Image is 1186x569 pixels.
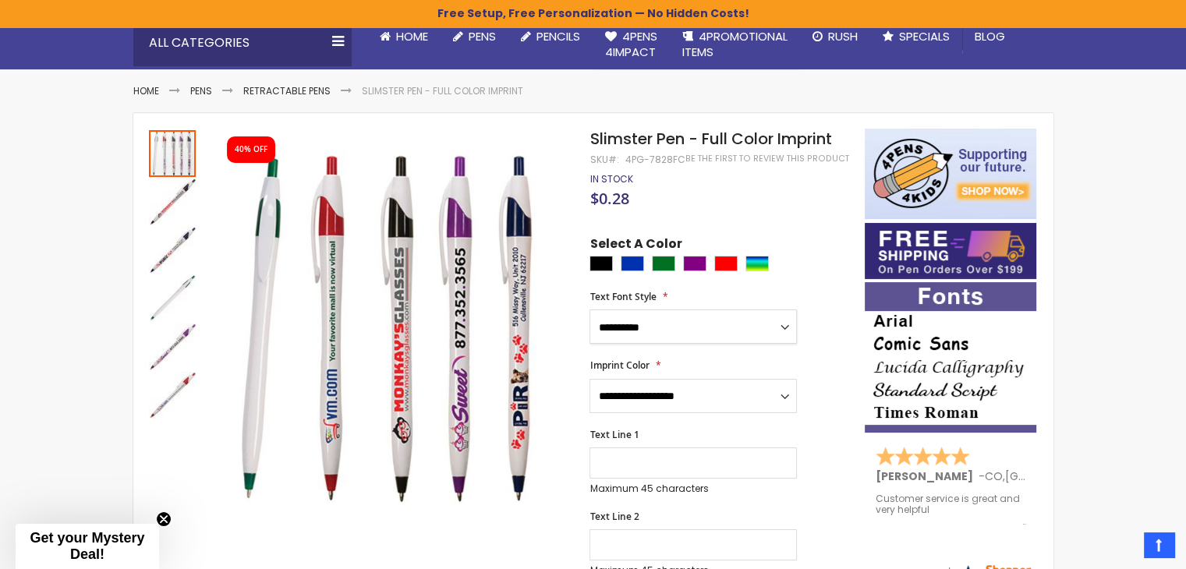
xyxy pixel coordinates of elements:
[149,323,196,370] img: Slimster Pen - Full Color Imprint
[149,370,196,419] div: Slimster Pen - Full Color Imprint
[800,19,870,54] a: Rush
[133,84,159,97] a: Home
[985,468,1003,484] span: CO
[876,468,979,484] span: [PERSON_NAME]
[870,19,962,54] a: Specials
[149,177,197,225] div: Slimster Pen - Full Color Imprint
[962,19,1018,54] a: Blog
[621,256,644,271] div: Blue
[589,153,618,166] strong: SKU
[243,84,331,97] a: Retractable Pens
[536,28,580,44] span: Pencils
[508,19,593,54] a: Pencils
[589,172,632,186] span: In stock
[589,173,632,186] div: Availability
[396,28,428,44] span: Home
[589,359,649,372] span: Imprint Color
[876,493,1027,527] div: Customer service is great and very helpful
[149,129,197,177] div: Slimster Pen - Full Color Imprint
[362,85,523,97] li: Slimster Pen - Full Color Imprint
[367,19,441,54] a: Home
[235,144,267,155] div: 40% OFF
[149,178,196,225] img: Slimster Pen - Full Color Imprint
[589,482,797,495] p: Maximum 45 characters
[979,468,1120,484] span: - ,
[589,188,628,209] span: $0.28
[149,227,196,274] img: Slimster Pen - Full Color Imprint
[156,511,172,527] button: Close teaser
[975,28,1005,44] span: Blog
[745,256,769,271] div: Assorted
[1057,527,1186,569] iframe: Google Customer Reviews
[605,28,657,60] span: 4Pens 4impact
[682,28,788,60] span: 4PROMOTIONAL ITEMS
[589,290,656,303] span: Text Font Style
[16,524,159,569] div: Get your Mystery Deal!Close teaser
[190,84,212,97] a: Pens
[149,274,197,322] div: Slimster Pen - Full Color Imprint
[589,428,639,441] span: Text Line 1
[149,225,197,274] div: Slimster Pen - Full Color Imprint
[589,128,831,150] span: Slimster Pen - Full Color Imprint
[441,19,508,54] a: Pens
[589,256,613,271] div: Black
[652,256,675,271] div: Green
[1005,468,1120,484] span: [GEOGRAPHIC_DATA]
[865,223,1036,279] img: Free shipping on orders over $199
[133,19,352,66] div: All Categories
[670,19,800,70] a: 4PROMOTIONALITEMS
[625,154,685,166] div: 4PG-7828FC
[899,28,950,44] span: Specials
[149,275,196,322] img: Slimster Pen - Full Color Imprint
[149,322,197,370] div: Slimster Pen - Full Color Imprint
[714,256,738,271] div: Red
[828,28,858,44] span: Rush
[593,19,670,70] a: 4Pens4impact
[30,530,144,562] span: Get your Mystery Deal!
[589,235,682,256] span: Select A Color
[685,153,848,164] a: Be the first to review this product
[212,151,568,507] img: Slimster Pen - Full Color Imprint
[589,510,639,523] span: Text Line 2
[865,129,1036,219] img: 4pens 4 kids
[149,372,196,419] img: Slimster Pen - Full Color Imprint
[683,256,706,271] div: Purple
[865,282,1036,433] img: font-personalization-examples
[469,28,496,44] span: Pens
